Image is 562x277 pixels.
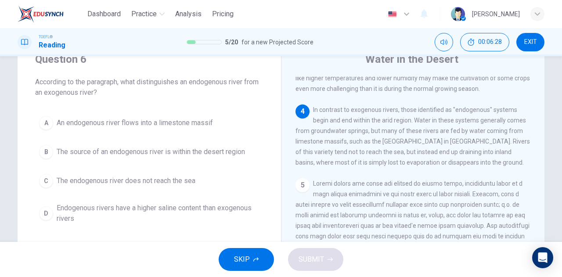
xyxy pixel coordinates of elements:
div: Open Intercom Messenger [532,247,553,268]
button: Analysis [172,6,205,22]
div: Mute [435,33,453,51]
button: CThe endogenous river does not reach the sea [35,170,263,192]
span: SKIP [234,253,250,266]
button: Pricing [209,6,237,22]
div: A [39,116,53,130]
button: AAn endogenous river flows into a limestone massif [35,112,263,134]
span: 5 / 20 [225,37,238,47]
h4: Question 6 [35,52,263,66]
div: C [39,174,53,188]
button: EXIT [516,33,544,51]
span: Practice [131,9,157,19]
button: Practice [128,6,168,22]
div: B [39,145,53,159]
div: Hide [460,33,509,51]
button: SKIP [219,248,274,271]
span: The source of an endogenous river is within the desert region [57,147,245,157]
button: 00:06:28 [460,33,509,51]
span: EXIT [524,39,537,46]
span: Pricing [212,9,234,19]
button: DEndogenous rivers have a higher saline content than exogenous rivers [35,199,263,228]
span: TOEFL® [39,34,53,40]
button: Dashboard [84,6,124,22]
div: [PERSON_NAME] [472,9,520,19]
span: Dashboard [87,9,121,19]
h1: Reading [39,40,65,50]
span: for a new Projected Score [241,37,313,47]
span: 00:06:28 [478,39,502,46]
img: en [387,11,398,18]
span: Analysis [175,9,202,19]
div: 5 [295,178,310,192]
a: EduSynch logo [18,5,84,23]
span: An endogenous river flows into a limestone massif [57,118,213,128]
div: D [39,206,53,220]
img: Profile picture [451,7,465,21]
span: In contrast to exogenous rivers, those identified as "endogenous" systems begin and end within th... [295,106,530,166]
span: Endogenous rivers have a higher saline content than exogenous rivers [57,203,259,224]
h4: Water in the Desert [365,52,458,66]
span: According to the paragraph, what distinguishes an endogenous river from an exogenous river? [35,77,263,98]
button: BThe source of an endogenous river is within the desert region [35,141,263,163]
img: EduSynch logo [18,5,64,23]
span: The endogenous river does not reach the sea [57,176,195,186]
div: 4 [295,104,310,119]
